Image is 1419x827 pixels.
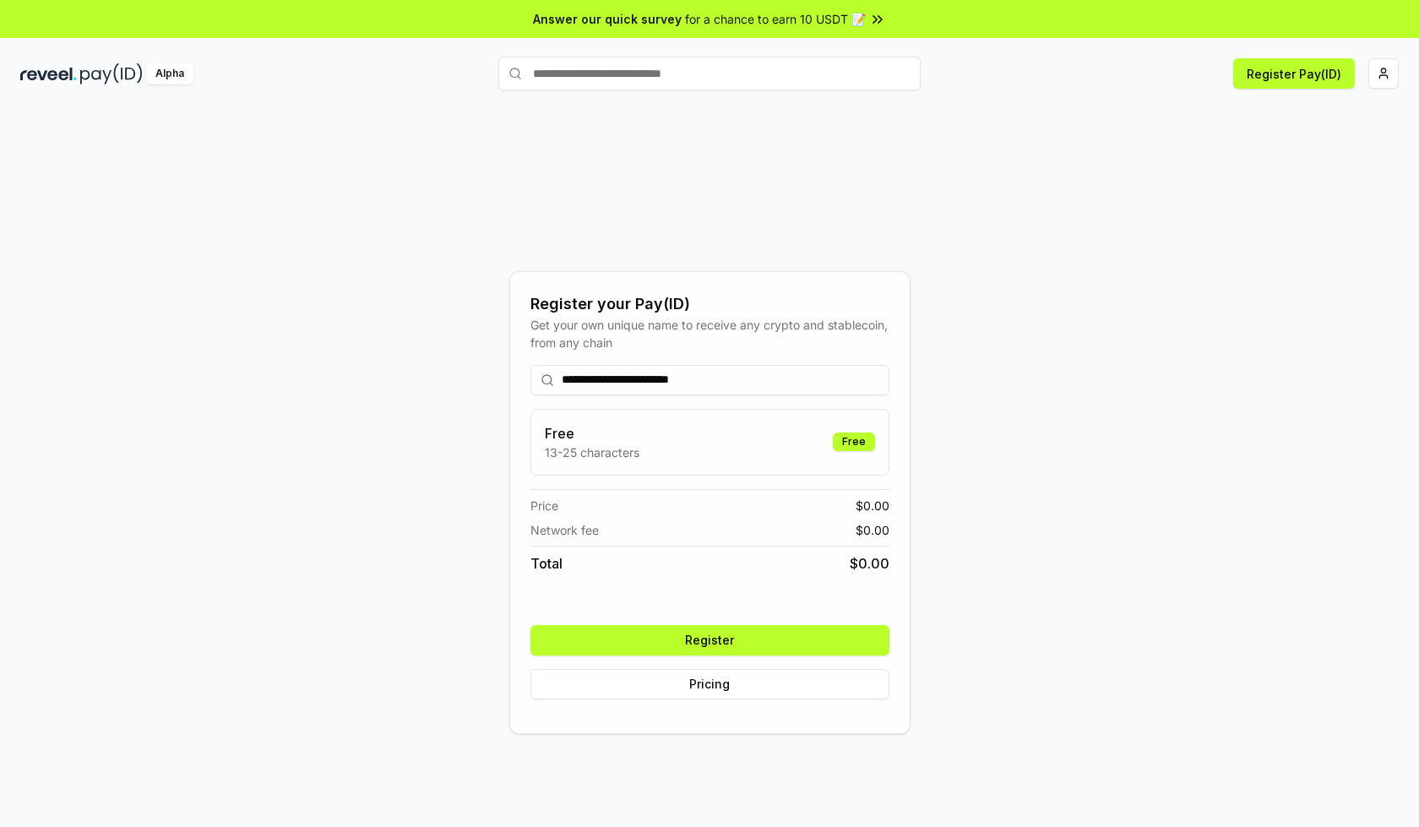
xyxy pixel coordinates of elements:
button: Register Pay(ID) [1233,58,1355,89]
div: Free [833,433,875,451]
span: Network fee [530,521,599,539]
span: Total [530,553,563,574]
span: $ 0.00 [850,553,889,574]
span: $ 0.00 [856,521,889,539]
span: $ 0.00 [856,497,889,514]
div: Get your own unique name to receive any crypto and stablecoin, from any chain [530,316,889,351]
span: Price [530,497,558,514]
button: Pricing [530,669,889,699]
img: pay_id [80,63,143,84]
span: Answer our quick survey [533,10,682,28]
div: Register your Pay(ID) [530,292,889,316]
img: reveel_dark [20,63,77,84]
p: 13-25 characters [545,443,639,461]
h3: Free [545,423,639,443]
div: Alpha [146,63,193,84]
button: Register [530,625,889,656]
span: for a chance to earn 10 USDT 📝 [685,10,866,28]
